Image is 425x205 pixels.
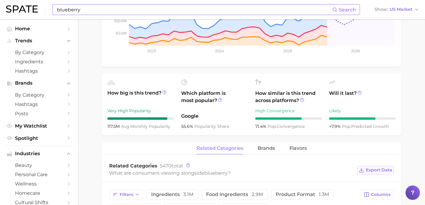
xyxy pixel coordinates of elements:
[109,163,157,169] span: Related Categories
[15,59,63,65] span: Ingredients
[319,191,329,197] span: 1.3m
[15,151,63,156] span: Industries
[268,124,305,129] span: convergence
[5,36,73,45] button: Trends
[107,124,121,129] span: 117.5m
[160,163,183,169] span: total
[5,149,73,158] button: Industries
[15,190,63,196] span: homecare
[160,163,172,169] span: 5470
[15,162,63,168] span: beauty
[151,192,193,197] span: ingredients
[109,189,143,200] button: Filters
[15,172,63,177] span: personal care
[15,68,63,74] span: Hashtags
[366,167,392,173] span: Export Data
[109,169,354,177] div: What are consumers viewing alongside ?
[5,79,73,88] button: Brands
[375,8,388,11] span: Show
[5,90,73,100] a: by Category
[329,117,396,120] div: 7 / 10
[206,192,263,197] span: food ingredients
[56,5,332,15] input: Search here for a brand, industry, or ingredient
[5,24,73,33] a: Home
[329,124,342,129] span: +7.9%
[371,192,391,197] span: Columns
[15,92,63,98] span: by Category
[342,124,351,129] abbr: popularity index
[5,179,73,188] a: wellness
[255,117,322,120] div: 7 / 10
[357,166,394,174] button: Export Data
[181,124,194,129] span: 55.6%
[255,107,322,114] div: High Convergence
[107,117,174,120] div: 9 / 10
[351,49,360,53] tspan: 2026
[361,189,394,200] button: Columns
[5,134,73,143] a: Spotlight
[5,121,73,131] a: My Watchlist
[183,191,193,197] span: 3.1m
[6,5,38,13] img: SPATE
[194,124,229,129] span: popularity share
[15,123,63,129] span: My Watchlist
[215,49,224,53] tspan: 2024
[329,107,396,114] div: Likely
[5,57,73,66] a: Ingredients
[373,6,421,14] button: ShowUS Market
[255,90,322,104] span: How similar is this trend across platforms?
[5,170,73,179] a: personal care
[5,109,73,118] a: Posts
[283,49,292,53] tspan: 2025
[5,66,73,76] a: Hashtags
[204,170,228,176] span: blueberry
[252,191,263,197] span: 2.9m
[15,50,63,55] span: by Category
[196,146,243,151] span: related categories
[15,26,63,32] span: Home
[121,124,170,129] span: monthly popularity
[5,100,73,109] a: Hashtags
[181,90,248,110] span: Which platform is most popular?
[339,7,356,13] span: Search
[15,80,63,86] span: Brands
[15,101,63,107] span: Hashtags
[107,107,174,114] div: Very High Popularity
[5,161,73,170] a: beauty
[15,135,63,141] span: Spotlight
[255,124,268,129] span: 71.4%
[258,146,275,151] span: brands
[107,89,174,104] span: How big is this trend?
[15,38,63,44] span: Trends
[120,192,133,197] span: Filters
[276,192,329,197] span: product format
[342,124,389,129] span: predicted growth
[147,49,156,53] tspan: 2023
[15,181,63,187] span: wellness
[289,146,307,151] span: Flavors
[181,113,248,120] span: Google
[268,124,277,129] abbr: popularity index
[5,48,73,57] a: by Category
[121,124,130,129] abbr: average
[15,111,63,116] span: Posts
[329,90,396,104] span: Will it last?
[5,188,73,198] a: homecare
[390,8,412,11] span: US Market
